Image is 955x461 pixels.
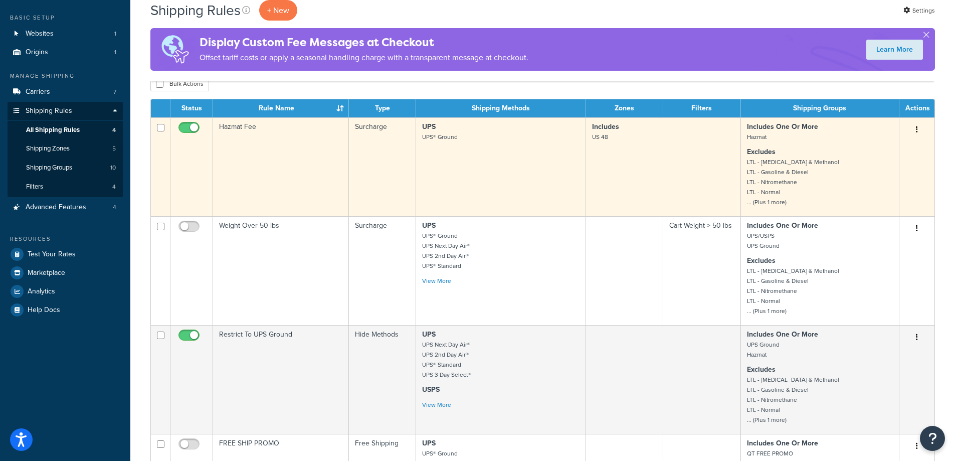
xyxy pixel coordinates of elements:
[26,203,86,212] span: Advanced Features
[200,51,528,65] p: Offset tariff costs or apply a seasonal handling charge with a transparent message at checkout.
[114,48,116,57] span: 1
[213,99,349,117] th: Rule Name : activate to sort column ascending
[8,159,123,177] a: Shipping Groups 10
[8,235,123,243] div: Resources
[112,183,116,191] span: 4
[213,325,349,434] td: Restrict To UPS Ground
[112,144,116,153] span: 5
[422,340,471,379] small: UPS Next Day Air® UPS 2nd Day Air® UPS® Standard UPS 3 Day Select®
[866,40,923,60] a: Learn More
[920,426,945,451] button: Open Resource Center
[741,99,899,117] th: Shipping Groups
[422,438,436,448] strong: UPS
[592,132,608,141] small: US 48
[422,121,436,132] strong: UPS
[747,146,776,157] strong: Excludes
[8,282,123,300] a: Analytics
[747,132,767,141] small: Hazmat
[899,99,934,117] th: Actions
[747,449,793,458] small: QT FREE PROMO
[150,28,200,71] img: duties-banner-06bc72dcb5fe05cb3f9472aba00be2ae8eb53ab6f0d8bb03d382ba314ac3c341.png
[349,117,416,216] td: Surcharge
[8,102,123,120] a: Shipping Rules
[747,329,818,340] strong: Includes One Or More
[112,126,116,134] span: 4
[28,287,55,296] span: Analytics
[8,198,123,217] a: Advanced Features 4
[28,306,60,315] span: Help Docs
[663,216,741,325] td: Cart Weight > 50 lbs
[8,139,123,158] a: Shipping Zones 5
[26,107,72,115] span: Shipping Rules
[8,159,123,177] li: Shipping Groups
[8,139,123,158] li: Shipping Zones
[8,264,123,282] a: Marketplace
[113,203,116,212] span: 4
[586,99,663,117] th: Zones
[26,48,48,57] span: Origins
[747,121,818,132] strong: Includes One Or More
[747,231,780,250] small: UPS/USPS UPS Ground
[28,250,76,259] span: Test Your Rates
[200,34,528,51] h4: Display Custom Fee Messages at Checkout
[747,220,818,231] strong: Includes One Or More
[8,25,123,43] a: Websites 1
[8,83,123,101] li: Carriers
[114,30,116,38] span: 1
[26,126,80,134] span: All Shipping Rules
[8,25,123,43] li: Websites
[747,266,839,316] small: LTL - [MEDICAL_DATA] & Methanol LTL - Gasoline & Diesel LTL - Nitromethane LTL - Normal ... (Plus...
[8,43,123,62] li: Origins
[170,99,213,117] th: Status
[8,121,123,139] li: All Shipping Rules
[26,144,70,153] span: Shipping Zones
[349,99,416,117] th: Type
[8,178,123,196] li: Filters
[747,158,839,207] small: LTL - [MEDICAL_DATA] & Methanol LTL - Gasoline & Diesel LTL - Nitromethane LTL - Normal ... (Plus...
[747,438,818,448] strong: Includes One Or More
[422,231,470,270] small: UPS® Ground UPS Next Day Air® UPS 2nd Day Air® UPS® Standard
[113,88,116,96] span: 7
[213,117,349,216] td: Hazmat Fee
[349,216,416,325] td: Surcharge
[8,102,123,197] li: Shipping Rules
[150,1,241,20] h1: Shipping Rules
[8,178,123,196] a: Filters 4
[213,216,349,325] td: Weight Over 50 lbs
[26,88,50,96] span: Carriers
[349,325,416,434] td: Hide Methods
[422,276,451,285] a: View More
[747,375,839,424] small: LTL - [MEDICAL_DATA] & Methanol LTL - Gasoline & Diesel LTL - Nitromethane LTL - Normal ... (Plus...
[422,449,458,458] small: UPS® Ground
[416,99,586,117] th: Shipping Methods
[747,364,776,375] strong: Excludes
[8,83,123,101] a: Carriers 7
[26,30,54,38] span: Websites
[110,164,116,172] span: 10
[8,43,123,62] a: Origins 1
[8,198,123,217] li: Advanced Features
[8,14,123,22] div: Basic Setup
[8,245,123,263] a: Test Your Rates
[422,220,436,231] strong: UPS
[8,121,123,139] a: All Shipping Rules 4
[422,132,458,141] small: UPS® Ground
[150,76,209,91] button: Bulk Actions
[8,301,123,319] a: Help Docs
[422,384,440,395] strong: USPS
[592,121,619,132] strong: Includes
[422,329,436,340] strong: UPS
[903,4,935,18] a: Settings
[747,340,780,359] small: UPS Ground Hazmat
[663,99,741,117] th: Filters
[8,72,123,80] div: Manage Shipping
[422,400,451,409] a: View More
[747,255,776,266] strong: Excludes
[28,269,65,277] span: Marketplace
[26,183,43,191] span: Filters
[26,164,72,172] span: Shipping Groups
